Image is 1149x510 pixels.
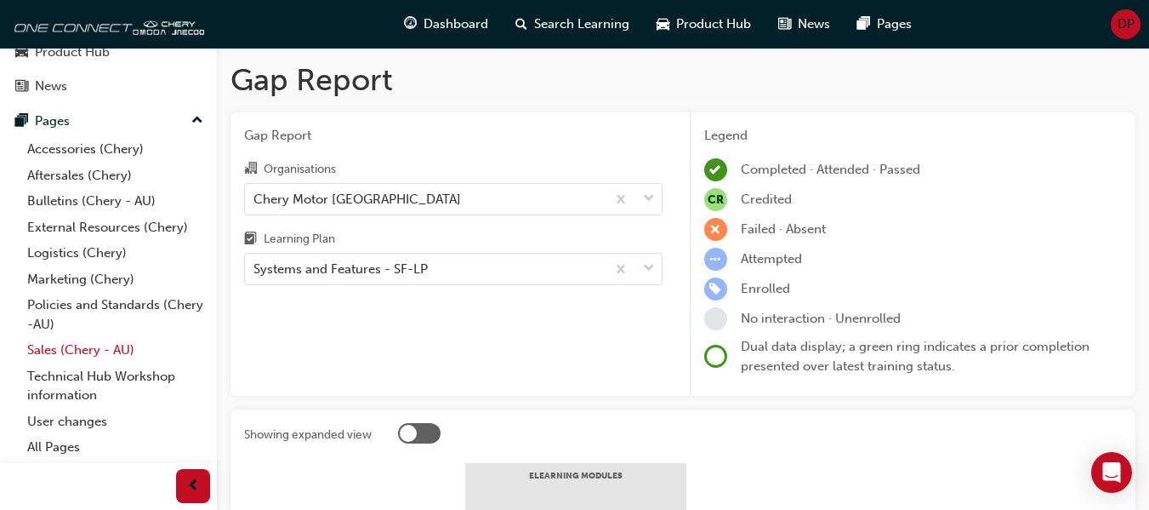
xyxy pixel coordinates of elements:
div: Learning Plan [264,231,335,248]
a: pages-iconPages [844,7,925,42]
span: Completed · Attended · Passed [741,162,920,177]
span: Credited [741,192,792,207]
button: Pages [7,106,210,137]
span: News [798,14,830,34]
span: car-icon [657,14,669,35]
a: search-iconSearch Learning [502,7,643,42]
a: Aftersales (Chery) [20,163,210,189]
span: organisation-icon [244,162,257,177]
a: Accessories (Chery) [20,136,210,163]
h1: Gap Report [230,61,1135,99]
div: Organisations [264,161,336,178]
a: All Pages [20,434,210,461]
a: Bulletins (Chery - AU) [20,188,210,215]
a: News [7,71,210,102]
span: pages-icon [15,114,28,129]
span: null-icon [704,188,727,211]
span: news-icon [778,14,791,35]
span: learningRecordVerb_COMPLETE-icon [704,158,727,181]
span: DP [1118,14,1135,34]
div: Pages [35,112,70,131]
span: Dual data display; a green ring indicates a prior completion presented over latest training status. [741,339,1089,374]
div: Legend [704,126,1122,146]
a: Marketing (Chery) [20,266,210,293]
span: pages-icon [857,14,870,35]
a: news-iconNews [765,7,844,42]
span: news-icon [15,79,28,95]
a: Technical Hub Workshop information [20,364,210,409]
div: Product Hub [35,43,110,62]
a: Sales (Chery - AU) [20,337,210,364]
span: learningRecordVerb_FAIL-icon [704,218,727,241]
div: Systems and Features - SF-LP [253,260,428,279]
div: eLearning Modules [465,463,686,506]
div: Showing expanded view [244,427,372,444]
a: External Resources (Chery) [20,215,210,241]
button: DP [1111,9,1140,39]
div: Open Intercom Messenger [1091,452,1132,493]
span: learningRecordVerb_ATTEMPT-icon [704,248,727,271]
span: car-icon [15,45,28,60]
span: Attempted [741,251,802,266]
span: down-icon [643,258,655,280]
span: learningRecordVerb_ENROLL-icon [704,278,727,301]
span: No interaction · Unenrolled [741,311,901,326]
a: car-iconProduct Hub [643,7,765,42]
span: down-icon [643,188,655,210]
span: Dashboard [424,14,488,34]
span: search-icon [515,14,527,35]
div: News [35,77,67,96]
span: Failed · Absent [741,221,826,237]
span: Search Learning [534,14,629,34]
span: prev-icon [187,476,200,497]
a: Logistics (Chery) [20,240,210,266]
a: User changes [20,409,210,435]
span: Gap Report [244,126,663,146]
span: Pages [877,14,912,34]
div: Chery Motor [GEOGRAPHIC_DATA] [253,189,461,209]
a: Product Hub [7,37,210,68]
a: Policies and Standards (Chery -AU) [20,292,210,337]
span: learningRecordVerb_NONE-icon [704,307,727,330]
span: learningplan-icon [244,232,257,248]
span: up-icon [191,110,203,132]
span: Enrolled [741,281,790,296]
span: Product Hub [676,14,751,34]
span: guage-icon [404,14,417,35]
a: guage-iconDashboard [390,7,502,42]
img: oneconnect [9,7,204,41]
